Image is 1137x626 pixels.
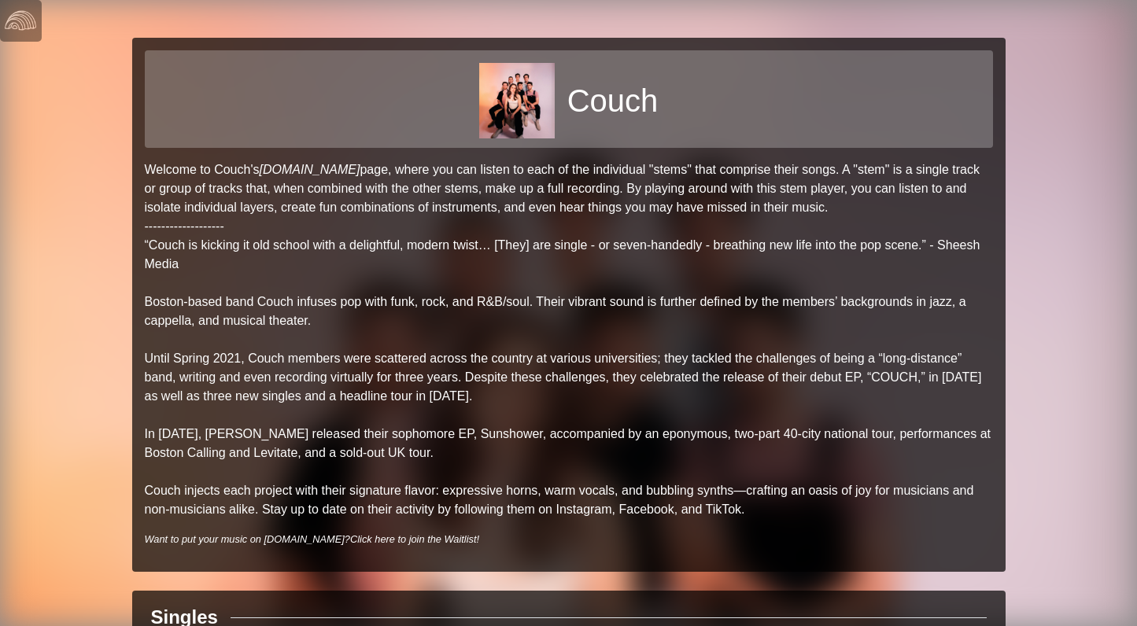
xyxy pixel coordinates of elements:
[259,163,360,176] a: [DOMAIN_NAME]
[567,82,659,120] h1: Couch
[479,63,555,138] img: 0b9ba5677a9dcdb81f0e6bf23345a38f5e1a363bb4420db7fe2df4c5b995abe8.jpg
[350,533,479,545] a: Click here to join the Waitlist!
[5,5,36,36] img: logo-white-4c48a5e4bebecaebe01ca5a9d34031cfd3d4ef9ae749242e8c4bf12ef99f53e8.png
[145,533,480,545] i: Want to put your music on [DOMAIN_NAME]?
[145,160,993,519] p: Welcome to Couch's page, where you can listen to each of the individual "stems" that comprise the...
